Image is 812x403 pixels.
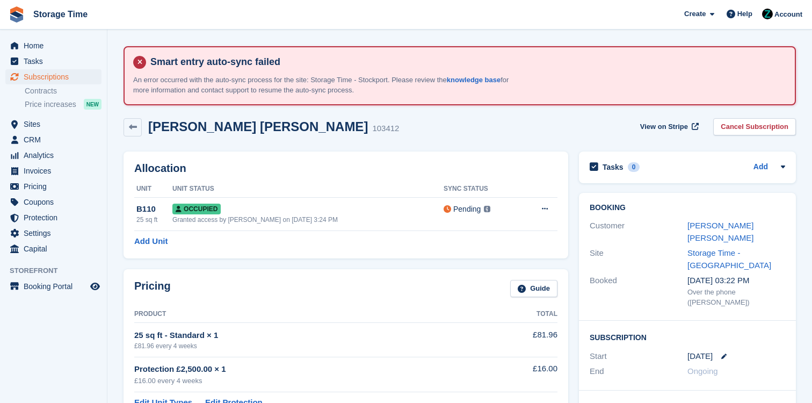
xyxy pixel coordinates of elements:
[133,75,509,96] p: An error occurred with the auto-sync process for the site: Storage Time - Stockport. Please revie...
[29,5,92,23] a: Storage Time
[148,119,368,134] h2: [PERSON_NAME] [PERSON_NAME]
[134,235,168,248] a: Add Unit
[9,6,25,23] img: stora-icon-8386f47178a22dfd0bd8f6a31ec36ba5ce8667c1dd55bd0f319d3a0aa187defe.svg
[753,161,768,174] a: Add
[628,162,640,172] div: 0
[444,181,520,198] th: Sync Status
[84,99,102,110] div: NEW
[134,376,489,386] div: £16.00 every 4 weeks
[24,163,88,178] span: Invoices
[687,287,785,308] div: Over the phone ([PERSON_NAME])
[590,247,687,271] div: Site
[25,99,76,110] span: Price increases
[636,118,701,136] a: View on Stripe
[5,195,102,210] a: menu
[5,179,102,194] a: menu
[172,215,444,225] div: Granted access by [PERSON_NAME] on [DATE] 3:24 PM
[687,350,713,363] time: 2025-08-25 00:00:00 UTC
[24,226,88,241] span: Settings
[489,323,557,357] td: £81.96
[590,220,687,244] div: Customer
[5,226,102,241] a: menu
[590,275,687,308] div: Booked
[5,279,102,294] a: menu
[484,206,490,212] img: icon-info-grey-7440780725fd019a000dd9b08b2336e03edf1995a4989e88bcd33f0948082b44.svg
[489,357,557,392] td: £16.00
[453,204,481,215] div: Pending
[5,38,102,53] a: menu
[5,148,102,163] a: menu
[24,54,88,69] span: Tasks
[24,38,88,53] span: Home
[590,204,785,212] h2: Booking
[24,148,88,163] span: Analytics
[136,215,172,225] div: 25 sq ft
[590,332,785,342] h2: Subscription
[489,306,557,323] th: Total
[5,54,102,69] a: menu
[687,248,771,270] a: Storage Time - [GEOGRAPHIC_DATA]
[25,98,102,110] a: Price increases NEW
[5,210,102,225] a: menu
[134,306,489,323] th: Product
[5,69,102,84] a: menu
[24,241,88,256] span: Capital
[687,275,785,287] div: [DATE] 03:22 PM
[24,117,88,132] span: Sites
[24,279,88,294] span: Booking Portal
[5,241,102,256] a: menu
[24,132,88,147] span: CRM
[603,162,624,172] h2: Tasks
[372,123,399,135] div: 103412
[136,203,172,215] div: B110
[590,350,687,363] div: Start
[762,9,773,19] img: Zain Sarwar
[89,280,102,293] a: Preview store
[134,329,489,342] div: 25 sq ft - Standard × 1
[134,341,489,351] div: £81.96 every 4 weeks
[447,76,501,84] a: knowledge base
[774,9,802,20] span: Account
[5,163,102,178] a: menu
[510,280,557,298] a: Guide
[687,366,718,376] span: Ongoing
[24,179,88,194] span: Pricing
[687,221,753,242] a: [PERSON_NAME] [PERSON_NAME]
[713,118,796,136] a: Cancel Subscription
[24,69,88,84] span: Subscriptions
[24,195,88,210] span: Coupons
[5,117,102,132] a: menu
[134,162,557,175] h2: Allocation
[134,280,171,298] h2: Pricing
[24,210,88,225] span: Protection
[172,204,221,214] span: Occupied
[146,56,786,68] h4: Smart entry auto-sync failed
[172,181,444,198] th: Unit Status
[10,265,107,276] span: Storefront
[640,121,688,132] span: View on Stripe
[25,86,102,96] a: Contracts
[134,181,172,198] th: Unit
[5,132,102,147] a: menu
[684,9,706,19] span: Create
[590,365,687,378] div: End
[737,9,752,19] span: Help
[134,363,489,376] div: Protection £2,500.00 × 1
